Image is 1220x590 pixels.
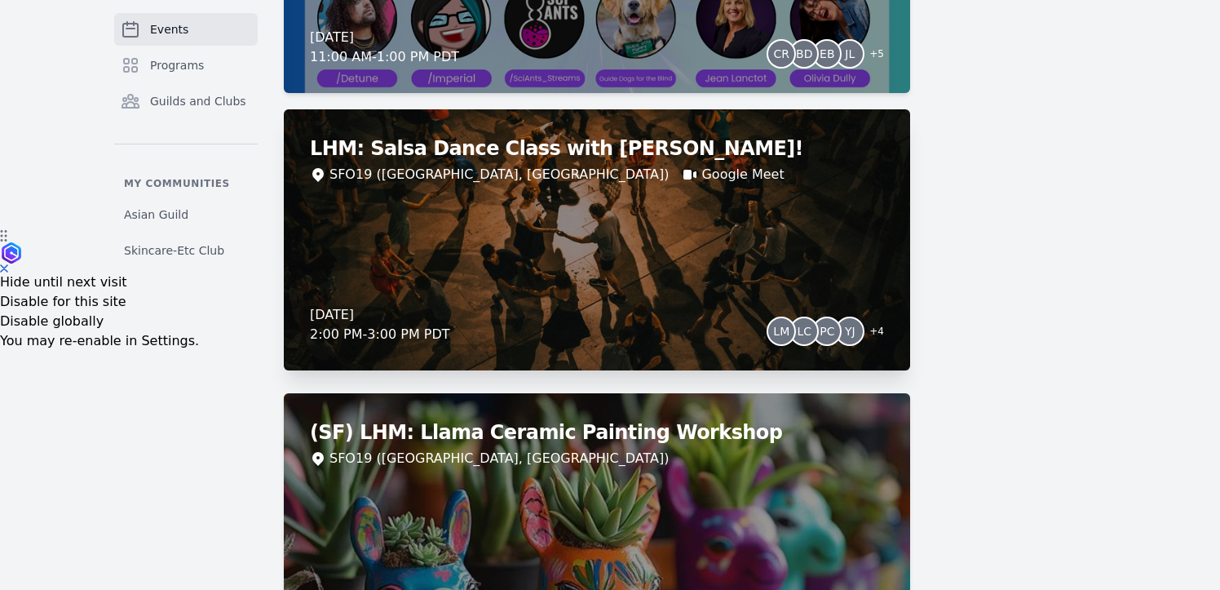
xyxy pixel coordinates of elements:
nav: Sidebar [114,13,258,265]
span: + 4 [860,322,884,344]
a: Programs [114,49,258,82]
span: + 5 [860,44,884,67]
span: LM [773,326,789,337]
span: Asian Guild [124,206,188,223]
p: My communities [114,177,258,190]
h2: LHM: Salsa Dance Class with [PERSON_NAME]! [310,135,884,162]
a: Google Meet [701,165,784,184]
a: Guilds and Clubs [114,85,258,118]
span: YJ [845,326,855,337]
div: SFO19 ([GEOGRAPHIC_DATA], [GEOGRAPHIC_DATA]) [329,449,669,468]
span: PC [820,326,834,337]
span: Guilds and Clubs [150,93,246,109]
a: LHM: Salsa Dance Class with [PERSON_NAME]!SFO19 ([GEOGRAPHIC_DATA], [GEOGRAPHIC_DATA])Google Meet... [284,109,910,370]
span: Skincare-Etc Club [124,242,224,259]
a: Asian Guild [114,200,258,229]
a: Events [114,13,258,46]
div: SFO19 ([GEOGRAPHIC_DATA], [GEOGRAPHIC_DATA]) [329,165,669,184]
a: Skincare-Etc Club [114,236,258,265]
h2: (SF) LHM: Llama Ceramic Painting Workshop [310,419,884,446]
div: [DATE] 2:00 PM - 3:00 PM PDT [310,305,450,344]
span: JL [845,48,855,60]
span: LC [798,326,812,337]
span: CR [774,48,790,60]
span: Programs [150,57,204,73]
span: EB [820,48,834,60]
span: BD [796,48,812,60]
span: Events [150,21,188,38]
div: [DATE] 11:00 AM - 1:00 PM PDT [310,28,459,67]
